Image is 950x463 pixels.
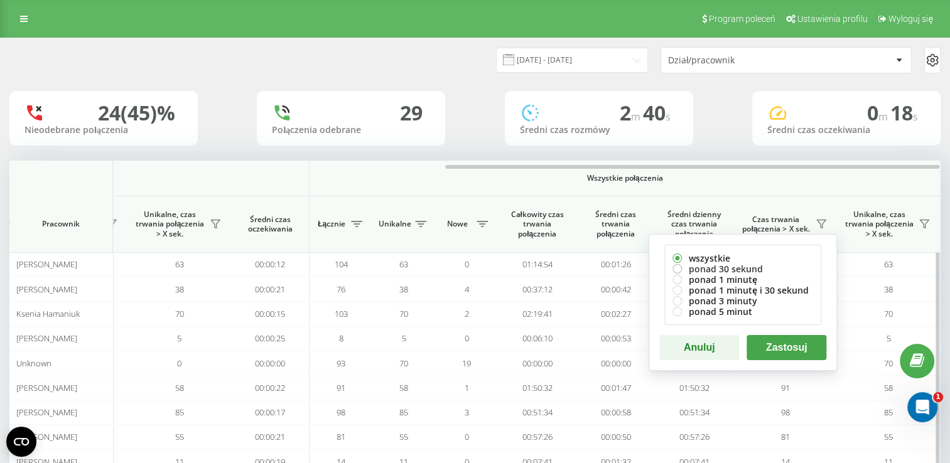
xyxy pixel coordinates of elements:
[655,376,733,400] td: 01:50:32
[576,252,655,277] td: 00:01:26
[887,333,891,344] span: 5
[884,407,893,418] span: 85
[498,277,576,301] td: 00:37:12
[643,99,671,126] span: 40
[576,425,655,449] td: 00:00:50
[659,335,739,360] button: Anuluj
[399,407,408,418] span: 85
[907,392,937,422] iframe: Intercom live chat
[797,14,868,24] span: Ustawienia profilu
[933,392,943,402] span: 1
[465,258,469,270] span: 0
[16,358,51,369] span: Unknown
[465,431,469,442] span: 0
[498,252,576,277] td: 01:14:54
[399,431,408,442] span: 55
[335,258,348,270] span: 104
[672,274,813,285] label: ponad 1 minutę
[231,277,310,301] td: 00:00:21
[175,407,184,418] span: 85
[767,125,926,136] div: Średni czas oczekiwania
[576,376,655,400] td: 00:01:47
[465,284,469,295] span: 4
[402,333,406,344] span: 5
[631,110,643,124] span: m
[781,431,790,442] span: 81
[177,333,181,344] span: 5
[672,306,813,317] label: ponad 5 minut
[175,382,184,393] span: 58
[16,382,77,393] span: [PERSON_NAME]
[272,125,430,136] div: Połączenia odebrane
[465,382,469,393] span: 1
[347,173,903,183] span: Wszystkie połączenia
[175,431,184,442] span: 55
[884,284,893,295] span: 38
[98,101,175,125] div: 24 (45)%
[668,55,818,66] div: Dział/pracownik
[507,210,567,239] span: Całkowity czas trwania połączenia
[620,99,643,126] span: 2
[337,284,345,295] span: 76
[884,308,893,319] span: 70
[379,219,411,229] span: Unikalne
[498,376,576,400] td: 01:50:32
[498,326,576,351] td: 00:06:10
[337,358,345,369] span: 93
[339,333,343,344] span: 8
[231,351,310,375] td: 00:00:00
[16,431,77,442] span: [PERSON_NAME]
[884,358,893,369] span: 70
[231,326,310,351] td: 00:00:25
[672,253,813,263] label: wszystkie
[498,400,576,425] td: 00:51:34
[175,258,184,270] span: 63
[520,125,678,136] div: Średni czas rozmówy
[399,258,408,270] span: 63
[890,99,918,126] span: 18
[462,358,471,369] span: 19
[337,431,345,442] span: 81
[655,400,733,425] td: 00:51:34
[16,284,77,295] span: [PERSON_NAME]
[337,407,345,418] span: 98
[335,308,348,319] span: 103
[316,219,347,229] span: Łącznie
[175,308,184,319] span: 70
[498,351,576,375] td: 00:00:00
[399,358,408,369] span: 70
[709,14,775,24] span: Program poleceń
[666,110,671,124] span: s
[576,277,655,301] td: 00:00:42
[878,110,890,124] span: m
[16,258,77,270] span: [PERSON_NAME]
[134,210,206,239] span: Unikalne, czas trwania połączenia > X sek.
[6,427,36,457] button: Open CMP widget
[465,308,469,319] span: 2
[231,425,310,449] td: 00:00:21
[231,302,310,326] td: 00:00:15
[586,210,645,239] span: Średni czas trwania połączenia
[843,210,915,239] span: Unikalne, czas trwania połączenia > X sek.
[16,407,77,418] span: [PERSON_NAME]
[24,125,183,136] div: Nieodebrane połączenia
[399,284,408,295] span: 38
[867,99,890,126] span: 0
[20,219,102,229] span: Pracownik
[498,302,576,326] td: 02:19:41
[655,425,733,449] td: 00:57:26
[231,376,310,400] td: 00:00:22
[441,219,473,229] span: Nowe
[884,382,893,393] span: 58
[399,382,408,393] span: 58
[16,308,80,319] span: Ksenia Hamaniuk
[672,295,813,306] label: ponad 3 minuty
[240,215,300,234] span: Średni czas oczekiwania
[576,400,655,425] td: 00:00:58
[672,263,813,274] label: ponad 30 sekund
[498,425,576,449] td: 00:57:26
[16,333,77,344] span: [PERSON_NAME]
[672,285,813,295] label: ponad 1 minutę i 30 sekund
[781,382,790,393] span: 91
[576,302,655,326] td: 00:02:27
